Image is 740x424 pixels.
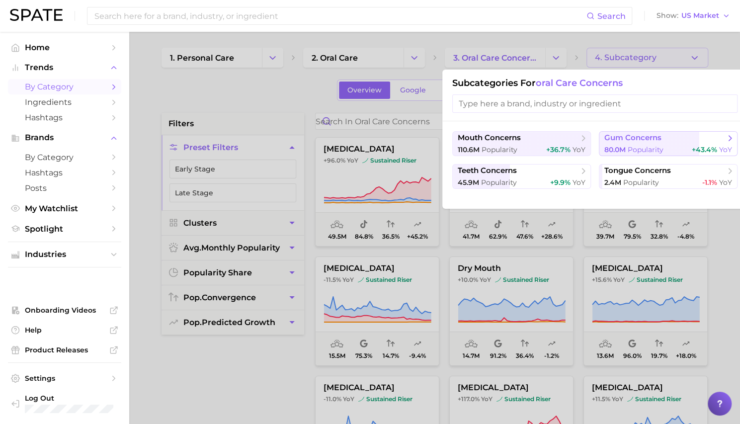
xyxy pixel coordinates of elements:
[452,94,738,113] input: Type here a brand, industry or ingredient
[599,164,738,189] button: tongue concerns2.4m Popularity-1.1% YoY
[681,13,719,18] span: US Market
[25,345,104,354] span: Product Releases
[8,221,121,237] a: Spotlight
[604,166,671,175] span: tongue concerns
[25,250,104,259] span: Industries
[452,131,591,156] button: mouth concerns110.6m Popularity+36.7% YoY
[452,164,591,189] button: teeth concerns45.9m Popularity+9.9% YoY
[599,131,738,156] button: gum concerns80.0m Popularity+43.4% YoY
[8,391,121,416] a: Log out. Currently logged in with e-mail rebecca.blank@churchdwight.com.
[604,145,626,154] span: 80.0m
[8,342,121,357] a: Product Releases
[8,201,121,216] a: My Watchlist
[25,63,104,72] span: Trends
[8,150,121,165] a: by Category
[573,178,585,187] span: YoY
[604,133,661,143] span: gum concerns
[25,97,104,107] span: Ingredients
[657,13,678,18] span: Show
[573,145,585,154] span: YoY
[25,183,104,193] span: Posts
[25,168,104,177] span: Hashtags
[8,79,121,94] a: by Category
[481,178,517,187] span: Popularity
[8,60,121,75] button: Trends
[623,178,659,187] span: Popularity
[25,43,104,52] span: Home
[452,78,738,88] h1: Subcategories for
[25,224,104,234] span: Spotlight
[536,78,623,88] span: oral care concerns
[8,323,121,338] a: Help
[8,247,121,262] button: Industries
[8,94,121,110] a: Ingredients
[482,145,517,154] span: Popularity
[458,166,517,175] span: teeth concerns
[8,110,121,125] a: Hashtags
[550,178,571,187] span: +9.9%
[25,306,104,315] span: Onboarding Videos
[25,113,104,122] span: Hashtags
[25,82,104,91] span: by Category
[8,165,121,180] a: Hashtags
[546,145,571,154] span: +36.7%
[8,40,121,55] a: Home
[692,145,717,154] span: +43.4%
[654,9,733,22] button: ShowUS Market
[604,178,621,187] span: 2.4m
[25,204,104,213] span: My Watchlist
[8,130,121,145] button: Brands
[628,145,663,154] span: Popularity
[25,374,104,383] span: Settings
[8,180,121,196] a: Posts
[458,133,521,143] span: mouth concerns
[25,326,104,335] span: Help
[8,303,121,318] a: Onboarding Videos
[10,9,63,21] img: SPATE
[719,178,732,187] span: YoY
[93,7,586,24] input: Search here for a brand, industry, or ingredient
[458,145,480,154] span: 110.6m
[8,371,121,386] a: Settings
[25,394,147,403] span: Log Out
[25,133,104,142] span: Brands
[702,178,717,187] span: -1.1%
[25,153,104,162] span: by Category
[597,11,626,21] span: Search
[719,145,732,154] span: YoY
[458,178,479,187] span: 45.9m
